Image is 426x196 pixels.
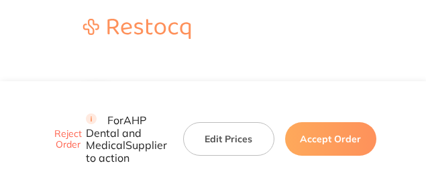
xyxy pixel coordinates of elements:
button: Accept Order [285,122,376,156]
p: For AHP Dental and Medical Supplier to action [86,113,167,164]
button: Edit Prices [183,122,274,156]
button: Reject Order [50,128,86,150]
a: Restocq logo [70,19,204,41]
img: Restocq logo [70,19,204,39]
